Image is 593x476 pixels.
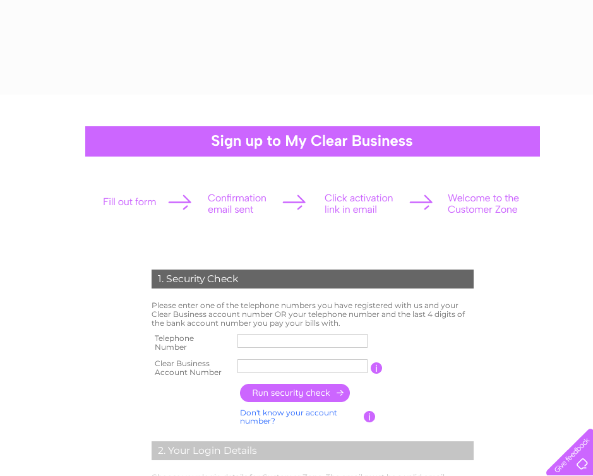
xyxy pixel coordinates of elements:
a: Don't know your account number? [240,408,337,426]
input: Information [371,362,383,374]
th: Clear Business Account Number [148,355,234,381]
div: 1. Security Check [152,270,474,289]
td: Please enter one of the telephone numbers you have registered with us and your Clear Business acc... [148,298,477,330]
th: Telephone Number [148,330,234,355]
div: 2. Your Login Details [152,441,474,460]
input: Information [364,411,376,422]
